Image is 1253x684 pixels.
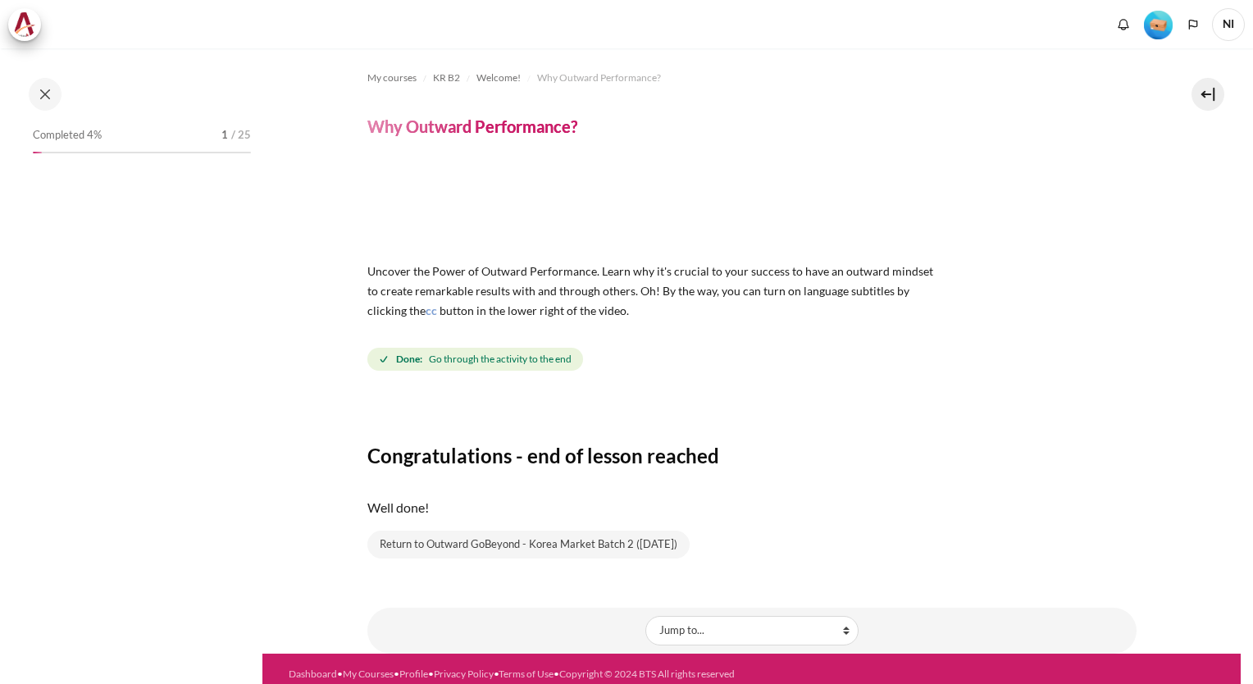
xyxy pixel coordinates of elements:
[367,116,577,137] h4: Why Outward Performance?
[537,71,661,85] span: Why Outward Performance?
[262,48,1241,654] section: Content
[429,352,572,367] span: Go through the activity to the end
[367,71,417,85] span: My courses
[367,264,933,317] span: Uncover the Power of Outward Performance. Learn why it's crucial to your success to have an outwa...
[33,127,102,144] span: Completed 4%
[559,668,735,680] a: Copyright © 2024 BTS All rights reserved
[1144,9,1173,39] div: Level #1
[367,344,586,374] div: Completion requirements for Why Outward Performance?
[231,127,251,144] span: / 25
[367,443,1137,468] h3: Congratulations - end of lesson reached
[1212,8,1245,41] span: NI
[537,68,661,88] a: Why Outward Performance?
[289,668,337,680] a: Dashboard
[476,68,521,88] a: Welcome!
[33,152,42,153] div: 4%
[476,71,521,85] span: Welcome!
[433,68,460,88] a: KR B2
[221,127,228,144] span: 1
[399,668,428,680] a: Profile
[499,668,554,680] a: Terms of Use
[8,8,49,41] a: Architeck Architeck
[1144,11,1173,39] img: Level #1
[396,352,422,367] strong: Done:
[434,668,494,680] a: Privacy Policy
[367,68,417,88] a: My courses
[367,65,1137,91] nav: Navigation bar
[343,668,394,680] a: My Courses
[289,667,796,682] div: • • • • •
[367,162,941,252] img: 0
[1212,8,1245,41] a: User menu
[367,531,690,559] a: Return to Outward GoBeyond - Korea Market Batch 2 ([DATE])
[1137,9,1179,39] a: Level #1
[440,303,629,317] span: button in the lower right of the video.
[433,71,460,85] span: KR B2
[1111,12,1136,37] div: Show notification window with no new notifications
[426,303,437,317] span: cc
[367,498,1137,518] p: Well done!
[13,12,36,37] img: Architeck
[1181,12,1205,37] button: Languages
